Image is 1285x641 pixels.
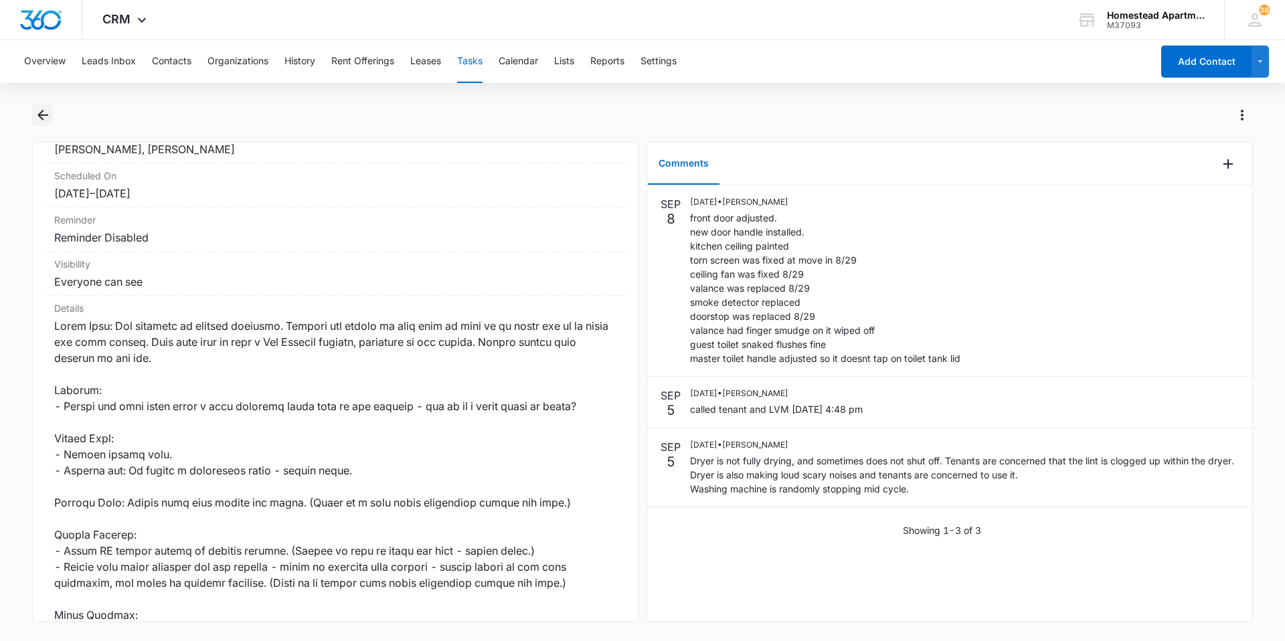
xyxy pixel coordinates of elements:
[54,230,616,246] dd: Reminder Disabled
[554,40,574,83] button: Lists
[410,40,441,83] button: Leases
[284,40,315,83] button: History
[207,40,268,83] button: Organizations
[903,523,981,537] p: Showing 1-3 of 3
[648,143,719,185] button: Comments
[54,141,616,157] dd: [PERSON_NAME], [PERSON_NAME]
[1217,153,1239,175] button: Add Comment
[661,387,681,403] p: SEP
[667,212,675,225] p: 8
[54,185,616,201] dd: [DATE] – [DATE]
[44,252,627,296] div: VisibilityEveryone can see
[499,40,538,83] button: Calendar
[661,439,681,455] p: SEP
[1259,5,1270,15] span: 38
[54,301,616,315] dt: Details
[1231,104,1253,126] button: Actions
[690,196,960,208] p: [DATE] • [PERSON_NAME]
[32,104,53,126] button: Back
[1259,5,1270,15] div: notifications count
[667,403,675,417] p: 5
[690,211,960,365] p: front door adjusted. new door handle installed. kitchen ceiling painted torn screen was fixed at ...
[44,163,627,207] div: Scheduled On[DATE]–[DATE]
[152,40,191,83] button: Contacts
[54,213,616,227] dt: Reminder
[667,455,675,468] p: 5
[82,40,136,83] button: Leads Inbox
[1161,45,1252,78] button: Add Contact
[102,12,131,26] span: CRM
[54,274,616,290] dd: Everyone can see
[690,439,1239,451] p: [DATE] • [PERSON_NAME]
[54,169,616,183] dt: Scheduled On
[457,40,483,83] button: Tasks
[690,387,863,399] p: [DATE] • [PERSON_NAME]
[331,40,394,83] button: Rent Offerings
[590,40,624,83] button: Reports
[44,207,627,252] div: ReminderReminder Disabled
[1107,10,1205,21] div: account name
[640,40,677,83] button: Settings
[24,40,66,83] button: Overview
[1107,21,1205,30] div: account id
[690,454,1239,496] p: Dryer is not fully drying, and sometimes does not shut off. Tenants are concerned that the lint i...
[690,402,863,416] p: called tenant and LVM [DATE] 4:48 pm
[54,257,616,271] dt: Visibility
[661,196,681,212] p: SEP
